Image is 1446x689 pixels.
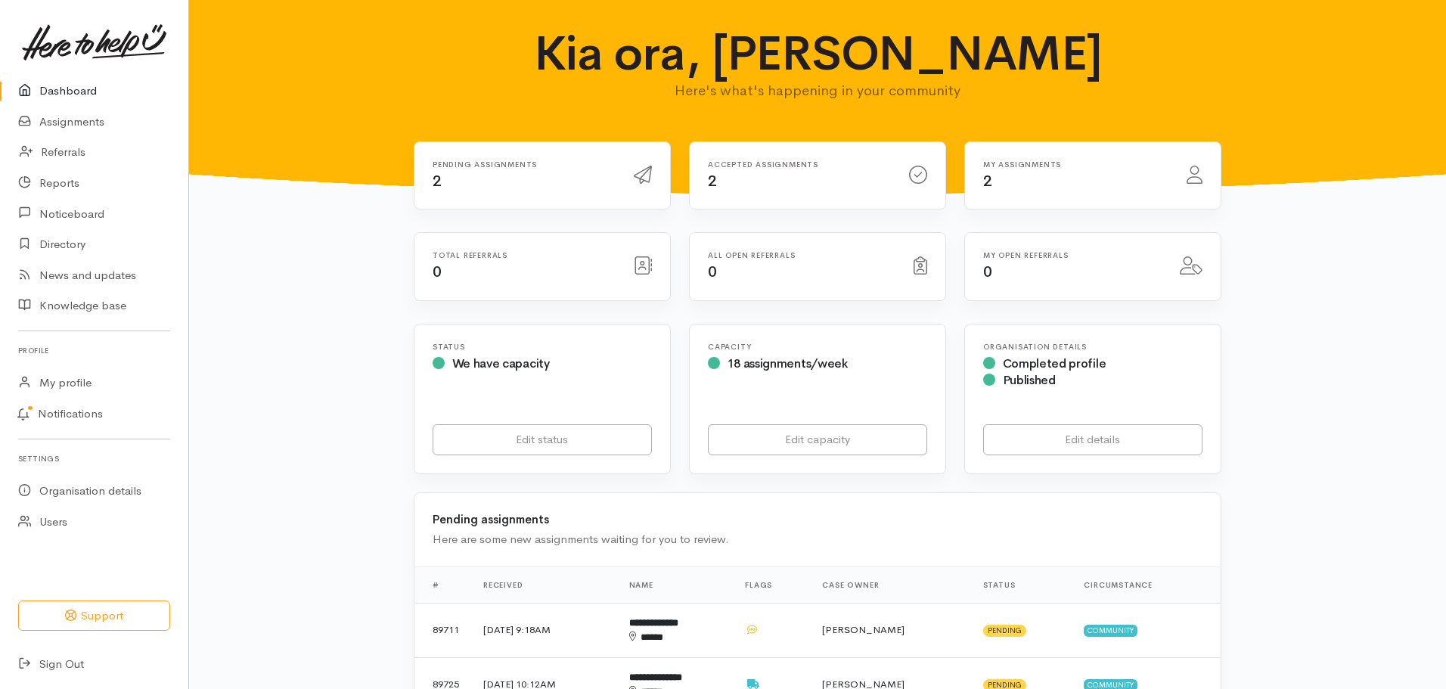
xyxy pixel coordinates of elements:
a: Edit capacity [708,424,927,455]
h6: Settings [18,448,170,469]
h6: Status [433,343,652,351]
h6: All open referrals [708,251,895,259]
th: Case Owner [810,566,970,603]
a: Edit status [433,424,652,455]
span: 0 [433,262,442,281]
span: Published [1003,372,1056,388]
th: # [414,566,471,603]
h6: Total referrals [433,251,616,259]
button: Support [18,601,170,632]
th: Flags [733,566,810,603]
th: Name [617,566,734,603]
span: 0 [983,262,992,281]
span: 2 [433,172,442,191]
a: Edit details [983,424,1202,455]
span: Completed profile [1003,355,1106,371]
h6: Profile [18,340,170,361]
span: 18 assignments/week [728,355,848,371]
th: Received [471,566,617,603]
span: Pending [983,625,1026,637]
span: We have capacity [452,355,550,371]
th: Status [971,566,1072,603]
h6: My open referrals [983,251,1162,259]
p: Here's what's happening in your community [522,80,1114,101]
td: [PERSON_NAME] [810,603,970,657]
h1: Kia ora, [PERSON_NAME] [522,27,1114,80]
span: Community [1084,625,1137,637]
th: Circumstance [1072,566,1221,603]
div: Here are some new assignments waiting for you to review. [433,531,1202,548]
span: 0 [708,262,717,281]
h6: Organisation Details [983,343,1202,351]
td: [DATE] 9:18AM [471,603,617,657]
b: Pending assignments [433,512,549,526]
h6: Accepted assignments [708,160,891,169]
span: 2 [983,172,992,191]
h6: My assignments [983,160,1168,169]
span: 2 [708,172,717,191]
h6: Capacity [708,343,927,351]
h6: Pending assignments [433,160,616,169]
td: 89711 [414,603,471,657]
